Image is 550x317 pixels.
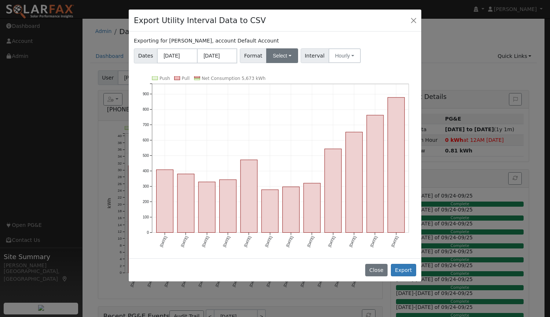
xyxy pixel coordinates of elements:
h4: Export Utility Interval Data to CSV [134,15,266,26]
button: Close [408,15,419,25]
rect: onclick="" [367,115,384,232]
text: [DATE] [285,235,294,247]
text: [DATE] [180,235,189,247]
text: [DATE] [201,235,210,247]
text: [DATE] [307,235,315,247]
text: 700 [143,123,149,127]
rect: onclick="" [388,97,405,233]
text: Push [159,76,170,81]
text: 100 [143,215,149,219]
text: [DATE] [264,235,273,247]
text: [DATE] [243,235,252,247]
rect: onclick="" [304,183,320,233]
button: Close [365,264,388,276]
span: Dates [134,48,157,63]
rect: onclick="" [283,187,300,233]
text: 300 [143,184,149,188]
text: 800 [143,107,149,111]
span: Format [240,48,267,63]
text: [DATE] [159,235,168,247]
rect: onclick="" [198,182,215,232]
rect: onclick="" [324,149,341,232]
span: Interval [301,48,329,63]
text: [DATE] [222,235,231,247]
text: 900 [143,92,149,96]
text: [DATE] [348,235,357,247]
button: Select [266,48,298,63]
text: 500 [143,154,149,158]
text: Pull [182,76,190,81]
button: Export [391,264,416,276]
rect: onclick="" [177,174,194,232]
label: Exporting for [PERSON_NAME], account Default Account [134,37,279,45]
text: 600 [143,138,149,142]
text: [DATE] [327,235,336,247]
text: 400 [143,169,149,173]
text: [DATE] [370,235,378,247]
text: 200 [143,200,149,204]
rect: onclick="" [220,180,236,232]
rect: onclick="" [346,132,363,232]
text: 0 [147,231,149,235]
rect: onclick="" [261,189,278,232]
button: Hourly [329,48,361,63]
text: Net Consumption 5,673 kWh [202,76,265,81]
rect: onclick="" [241,160,257,232]
rect: onclick="" [157,170,173,233]
text: [DATE] [390,235,399,247]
